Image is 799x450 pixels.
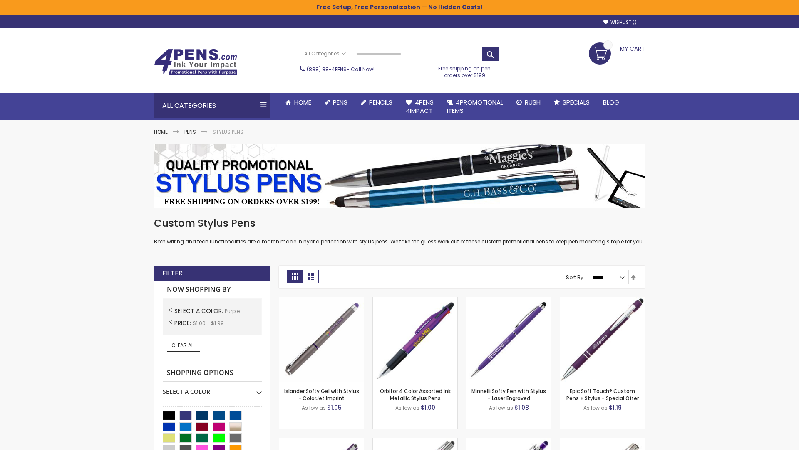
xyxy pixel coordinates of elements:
[514,403,529,412] span: $1.08
[193,320,224,327] span: $1.00 - $1.99
[174,319,193,327] span: Price
[525,98,541,107] span: Rush
[304,50,346,57] span: All Categories
[603,19,637,25] a: Wishlist
[163,281,262,298] strong: Now Shopping by
[154,49,237,75] img: 4Pens Custom Pens and Promotional Products
[327,403,342,412] span: $1.05
[154,217,645,230] h1: Custom Stylus Pens
[279,297,364,382] img: Islander Softy Gel with Stylus - ColorJet Imprint-Purple
[440,93,510,120] a: 4PROMOTIONALITEMS
[154,93,270,118] div: All Categories
[154,128,168,135] a: Home
[279,93,318,112] a: Home
[603,98,619,107] span: Blog
[547,93,596,112] a: Specials
[369,98,392,107] span: Pencils
[466,297,551,304] a: Minnelli Softy Pen with Stylus - Laser Engraved-Purple
[471,387,546,401] a: Minnelli Softy Pen with Stylus - Laser Engraved
[563,98,590,107] span: Specials
[184,128,196,135] a: Pens
[333,98,347,107] span: Pens
[466,437,551,445] a: Phoenix Softy with Stylus Pen - Laser-Purple
[447,98,503,115] span: 4PROMOTIONAL ITEMS
[466,297,551,382] img: Minnelli Softy Pen with Stylus - Laser Engraved-Purple
[560,297,645,304] a: 4P-MS8B-Purple
[174,307,225,315] span: Select A Color
[395,404,419,411] span: As low as
[566,387,639,401] a: Epic Soft Touch® Custom Pens + Stylus - Special Offer
[163,382,262,396] div: Select A Color
[318,93,354,112] a: Pens
[373,437,457,445] a: Tres-Chic with Stylus Metal Pen - Standard Laser-Purple
[373,297,457,382] img: Orbitor 4 Color Assorted Ink Metallic Stylus Pens-Purple
[489,404,513,411] span: As low as
[279,297,364,304] a: Islander Softy Gel with Stylus - ColorJet Imprint-Purple
[307,66,375,73] span: - Call Now!
[421,403,435,412] span: $1.00
[167,340,200,351] a: Clear All
[162,269,183,278] strong: Filter
[163,364,262,382] strong: Shopping Options
[307,66,347,73] a: (888) 88-4PENS
[171,342,196,349] span: Clear All
[510,93,547,112] a: Rush
[300,47,350,61] a: All Categories
[560,437,645,445] a: Tres-Chic Touch Pen - Standard Laser-Purple
[583,404,608,411] span: As low as
[609,403,622,412] span: $1.19
[596,93,626,112] a: Blog
[380,387,451,401] a: Orbitor 4 Color Assorted Ink Metallic Stylus Pens
[566,274,583,281] label: Sort By
[279,437,364,445] a: Avendale Velvet Touch Stylus Gel Pen-Purple
[284,387,359,401] a: Islander Softy Gel with Stylus - ColorJet Imprint
[302,404,326,411] span: As low as
[154,144,645,208] img: Stylus Pens
[354,93,399,112] a: Pencils
[294,98,311,107] span: Home
[430,62,500,79] div: Free shipping on pen orders over $199
[213,128,243,135] strong: Stylus Pens
[287,270,303,283] strong: Grid
[406,98,434,115] span: 4Pens 4impact
[399,93,440,120] a: 4Pens4impact
[373,297,457,304] a: Orbitor 4 Color Assorted Ink Metallic Stylus Pens-Purple
[560,297,645,382] img: 4P-MS8B-Purple
[154,217,645,245] div: Both writing and tech functionalities are a match made in hybrid perfection with stylus pens. We ...
[225,307,240,315] span: Purple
